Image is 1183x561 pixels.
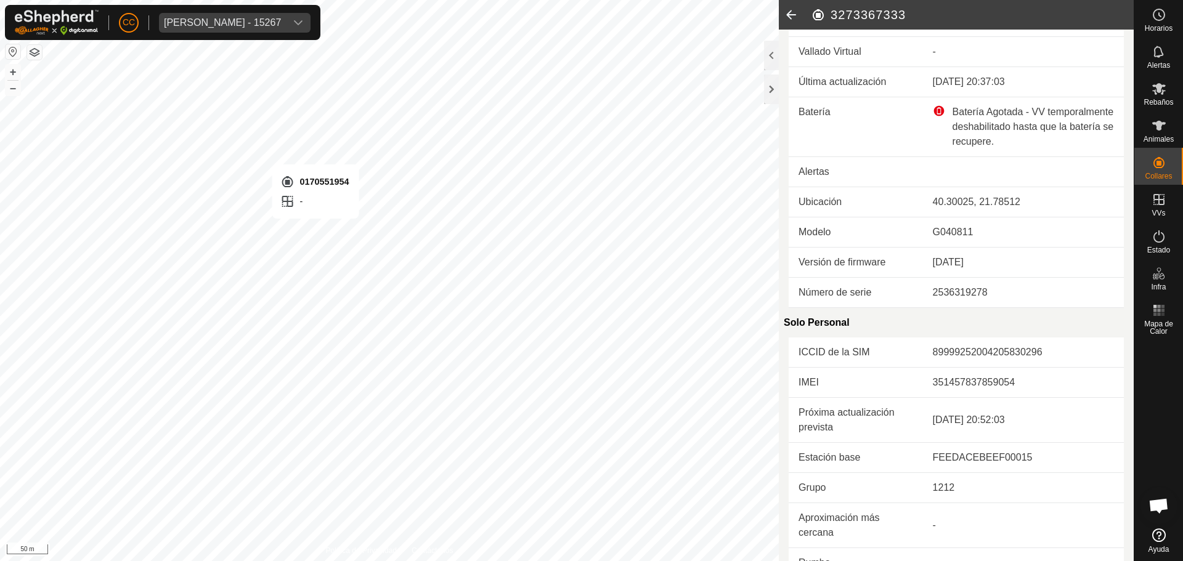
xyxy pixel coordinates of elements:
[789,473,923,503] td: Grupo
[6,65,20,79] button: +
[1144,135,1174,143] span: Animales
[1140,487,1177,524] div: Open chat
[933,46,936,57] app-display-virtual-paddock-transition: -
[923,368,1124,398] td: 351457837859054
[1147,246,1170,254] span: Estado
[789,278,923,308] td: Número de serie
[923,337,1124,368] td: 89999252004205830296
[280,174,349,189] div: 0170551954
[1151,283,1166,291] span: Infra
[1137,320,1180,335] span: Mapa de Calor
[923,473,1124,503] td: 1212
[1145,25,1173,32] span: Horarios
[326,545,397,556] a: Política de Privacidad
[784,308,1124,337] div: Solo Personal
[933,225,1114,240] div: G040811
[789,248,923,278] td: Versión de firmware
[164,18,281,28] div: [PERSON_NAME] - 15267
[286,13,311,33] div: dropdown trigger
[789,157,923,187] td: Alertas
[923,503,1124,548] td: -
[123,16,135,29] span: CC
[412,545,453,556] a: Contáctenos
[1148,546,1169,553] span: Ayuda
[933,195,1114,209] div: 40.30025, 21.78512
[811,7,1134,22] h2: 3273367333
[789,398,923,443] td: Próxima actualización prevista
[789,97,923,157] td: Batería
[789,503,923,548] td: Aproximación más cercana
[923,443,1124,473] td: FEEDACEBEEF00015
[6,81,20,95] button: –
[27,45,42,60] button: Capas del Mapa
[6,44,20,59] button: Restablecer Mapa
[933,75,1114,89] div: [DATE] 20:37:03
[280,194,349,209] div: -
[789,443,923,473] td: Estación base
[159,13,286,33] span: Gatziaris Dimitrios - 15267
[1145,172,1172,180] span: Collares
[789,337,923,368] td: ICCID de la SIM
[789,37,923,67] td: Vallado Virtual
[1152,209,1165,217] span: VVs
[933,105,1114,149] div: Batería Agotada - VV temporalmente deshabilitado hasta que la batería se recupere.
[789,67,923,97] td: Última actualización
[789,368,923,398] td: IMEI
[789,217,923,248] td: Modelo
[923,398,1124,443] td: [DATE] 20:52:03
[1144,99,1173,106] span: Rebaños
[933,285,1114,300] div: 2536319278
[15,10,99,35] img: Logo Gallagher
[933,255,1114,270] div: [DATE]
[1134,523,1183,558] a: Ayuda
[789,187,923,217] td: Ubicación
[1147,62,1170,69] span: Alertas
